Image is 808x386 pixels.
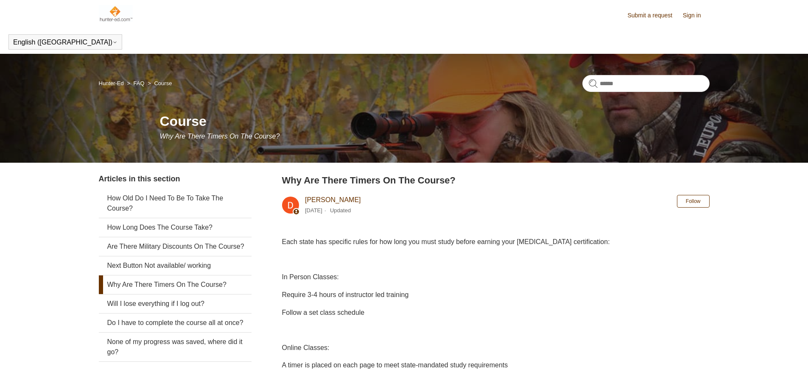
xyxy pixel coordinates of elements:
[99,275,252,294] a: Why Are There Timers On The Course?
[99,218,252,237] a: How Long Does The Course Take?
[330,207,351,214] li: Updated
[99,175,180,183] span: Articles in this section
[146,80,172,86] li: Course
[282,173,710,187] h2: Why Are There Timers On The Course?
[13,39,117,46] button: English ([GEOGRAPHIC_DATA])
[99,80,124,86] a: Hunter-Ed
[99,237,252,256] a: Are There Military Discounts On The Course?
[282,344,330,351] span: Online Classes:
[282,361,508,369] span: A timer is placed on each page to meet state-mandated study requirements
[160,133,280,140] span: Why Are There Timers On The Course?
[99,333,252,361] a: None of my progress was saved, where did it go?
[99,256,252,275] a: Next Button Not available/ working
[305,207,322,214] time: 04/08/2025, 13:15
[99,294,252,313] a: Will I lose everything if I log out?
[99,5,133,22] img: Hunter-Ed Help Center home page
[125,80,146,86] li: FAQ
[753,358,802,380] div: Chat Support
[677,195,710,208] button: Follow Article
[282,309,365,316] span: Follow a set class schedule
[282,238,610,245] span: Each state has specific rules for how long you must study before earning your [MEDICAL_DATA] cert...
[134,80,145,86] a: FAQ
[99,189,252,218] a: How Old Do I Need To Be To Take The Course?
[99,314,252,332] a: Do I have to complete the course all at once?
[160,111,710,131] h1: Course
[282,291,409,298] span: Require 3-4 hours of instructor led training
[582,75,710,92] input: Search
[282,273,339,280] span: In Person Classes:
[683,11,710,20] a: Sign in
[99,80,126,86] li: Hunter-Ed
[305,196,361,203] a: [PERSON_NAME]
[627,11,681,20] a: Submit a request
[154,80,172,86] a: Course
